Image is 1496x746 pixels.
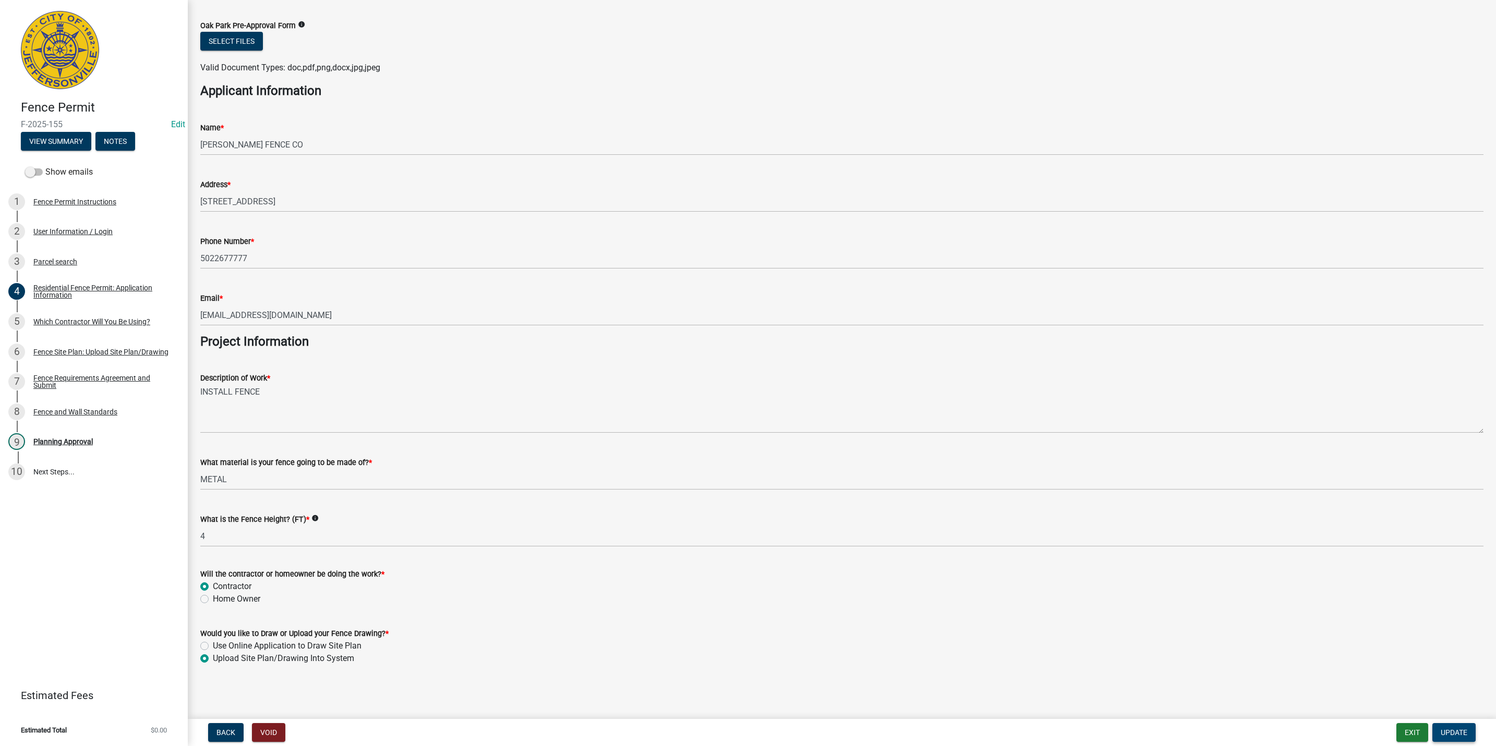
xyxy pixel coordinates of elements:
button: Update [1432,723,1476,742]
div: 9 [8,433,25,450]
div: 10 [8,463,25,480]
div: 6 [8,344,25,360]
div: Fence Site Plan: Upload Site Plan/Drawing [33,348,168,356]
div: Fence and Wall Standards [33,408,117,415]
label: What is the Fence Height? (FT) [200,516,309,523]
span: Back [216,728,235,737]
a: Estimated Fees [8,685,171,706]
label: Show emails [25,166,93,178]
span: F-2025-155 [21,119,167,129]
label: Phone Number [200,238,254,246]
label: Address [200,181,231,189]
div: 2 [8,223,25,240]
wm-modal-confirm: Summary [21,138,91,146]
span: Valid Document Types: doc,pdf,png,docx,jpg,jpeg [200,63,380,72]
i: info [298,21,305,28]
span: Estimated Total [21,727,67,733]
div: Parcel search [33,258,77,265]
button: Exit [1396,723,1428,742]
a: Edit [171,119,185,129]
button: Void [252,723,285,742]
wm-modal-confirm: Edit Application Number [171,119,185,129]
div: 7 [8,373,25,390]
label: Email [200,295,223,302]
strong: Project Information [200,334,309,349]
div: 3 [8,253,25,270]
span: Update [1441,728,1467,737]
div: 8 [8,403,25,420]
div: 4 [8,283,25,300]
strong: Applicant Information [200,83,321,98]
button: Notes [95,132,135,151]
wm-modal-confirm: Notes [95,138,135,146]
div: Which Contractor Will You Be Using? [33,318,150,325]
div: Fence Requirements Agreement and Submit [33,374,171,389]
label: Upload Site Plan/Drawing Into System [213,652,354,665]
label: Home Owner [213,593,260,605]
button: View Summary [21,132,91,151]
label: Use Online Application to Draw Site Plan [213,640,361,652]
label: Description of Work [200,375,270,382]
label: Would you like to Draw or Upload your Fence Drawing? [200,630,389,638]
label: Will the contractor or homeowner be doing the work? [200,571,384,578]
h4: Fence Permit [21,100,179,115]
img: City of Jeffersonville, Indiana [21,11,99,89]
label: Contractor [213,580,251,593]
button: Select files [200,32,263,51]
label: Name [200,125,224,132]
div: User Information / Login [33,228,113,235]
label: Oak Park Pre-Approval Form [200,22,296,30]
button: Back [208,723,244,742]
div: 1 [8,193,25,210]
label: What material is your fence going to be made of? [200,459,372,467]
div: Residential Fence Permit: Application Information [33,284,171,299]
div: Fence Permit Instructions [33,198,116,205]
div: 5 [8,313,25,330]
span: $0.00 [151,727,167,733]
div: Planning Approval [33,438,93,445]
i: info [311,515,319,522]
